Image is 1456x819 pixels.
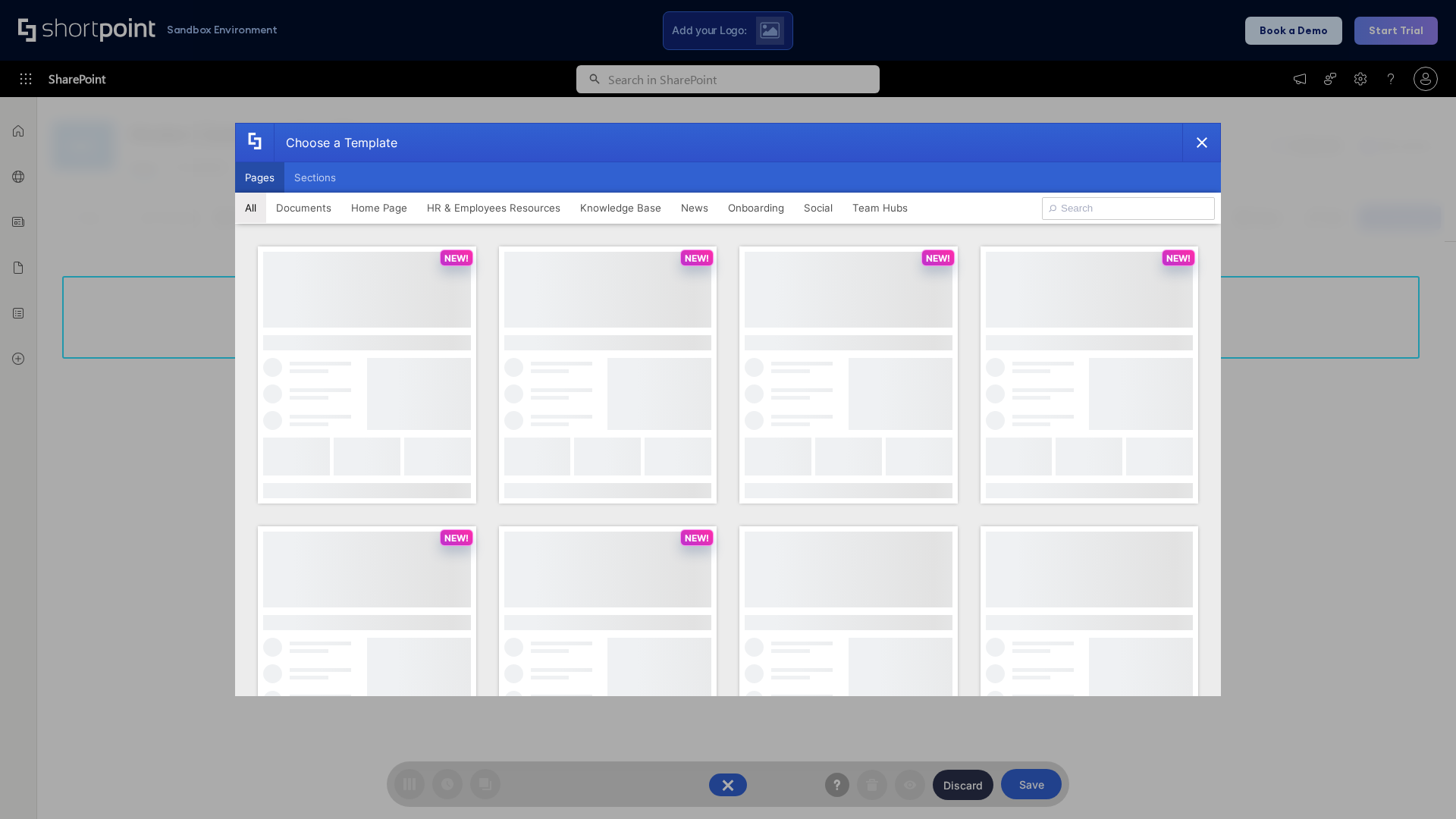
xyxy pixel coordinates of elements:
[685,253,709,264] p: NEW!
[266,193,341,223] button: Documents
[570,193,671,223] button: Knowledge Base
[235,162,284,193] button: Pages
[718,193,794,223] button: Onboarding
[1042,197,1215,220] input: Search
[444,253,469,264] p: NEW!
[444,532,469,544] p: NEW!
[685,532,709,544] p: NEW!
[843,193,918,223] button: Team Hubs
[794,193,843,223] button: Social
[274,124,397,162] div: Choose a Template
[926,253,950,264] p: NEW!
[1380,746,1456,819] iframe: Chat Widget
[1166,253,1191,264] p: NEW!
[235,123,1221,696] div: template selector
[235,193,266,223] button: All
[284,162,346,193] button: Sections
[417,193,570,223] button: HR & Employees Resources
[671,193,718,223] button: News
[341,193,417,223] button: Home Page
